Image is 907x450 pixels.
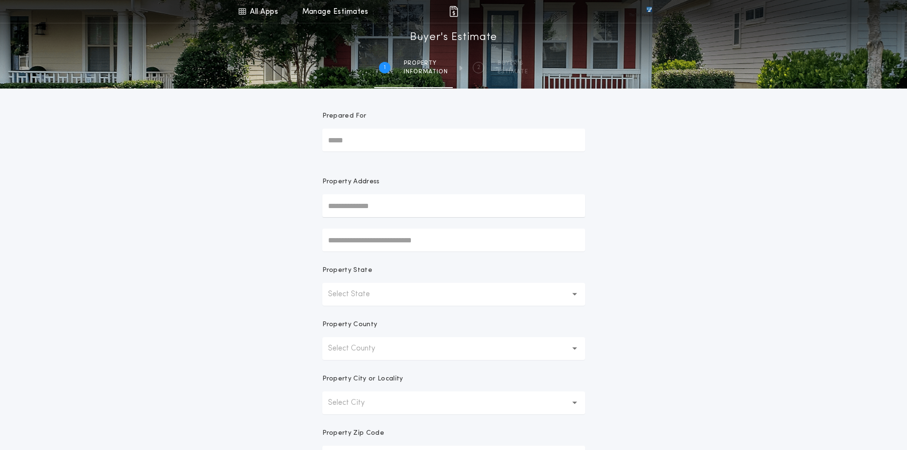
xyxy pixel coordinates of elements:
[322,391,585,414] button: Select City
[322,320,378,330] p: Property County
[322,374,403,384] p: Property City or Locality
[629,7,669,16] img: vs-icon
[322,129,585,151] input: Prepared For
[404,68,448,76] span: information
[448,6,459,17] img: img
[477,64,480,71] h2: 2
[328,397,380,409] p: Select City
[498,60,528,67] span: BUYER'S
[322,337,585,360] button: Select County
[322,111,367,121] p: Prepared For
[328,289,385,300] p: Select State
[322,177,585,187] p: Property Address
[322,266,372,275] p: Property State
[410,30,497,45] h1: Buyer's Estimate
[322,283,585,306] button: Select State
[498,68,528,76] span: ESTIMATE
[322,429,384,438] p: Property Zip Code
[384,64,386,71] h2: 1
[404,60,448,67] span: Property
[328,343,390,354] p: Select County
